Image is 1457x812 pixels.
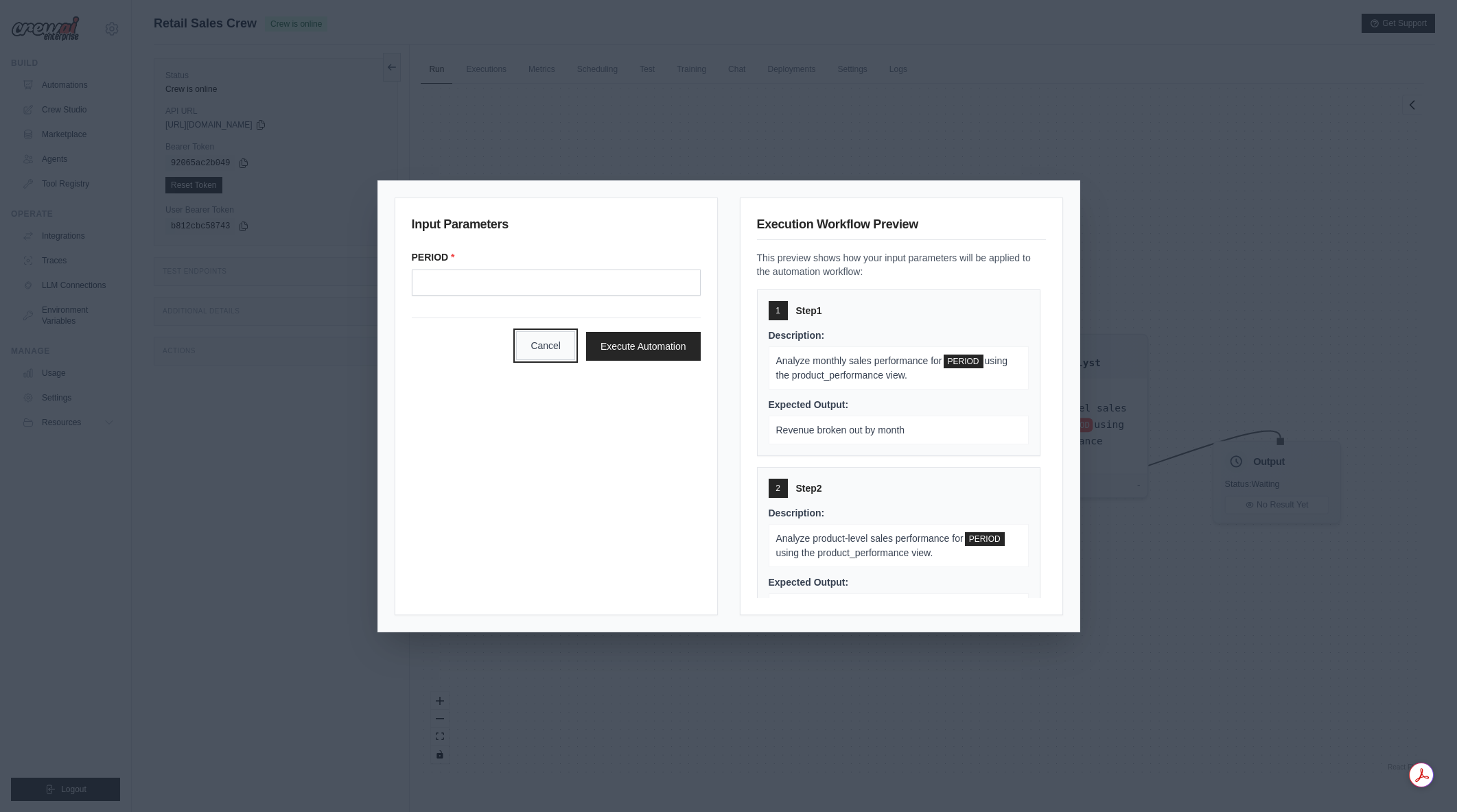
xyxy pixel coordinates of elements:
span: PERIOD [944,355,983,368]
button: Cancel [516,331,575,360]
span: using the product_performance view. [776,547,933,558]
span: PERIOD [965,532,1005,546]
span: Analyze product-level sales performance for [776,533,964,544]
h3: Execution Workflow Preview [757,215,1046,240]
span: using the product_performance view. [776,355,1007,381]
button: Execute Automation [586,332,701,361]
span: 2 [776,483,780,494]
p: This preview shows how your input parameters will be applied to the automation workflow: [757,251,1046,278]
span: Step 2 [796,481,822,495]
span: Step 1 [796,304,822,318]
h3: Input Parameters [412,215,701,239]
span: Description: [769,330,825,341]
span: Analyze monthly sales performance for [776,355,942,366]
iframe: Chat Widget [1388,746,1457,812]
span: Expected Output: [769,577,849,588]
span: Description: [769,508,825,518]
span: 1 [776,305,780,316]
span: Expected Output: [769,399,849,410]
span: Revenue broken out by month [776,425,905,435]
label: PERIOD [412,250,701,264]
